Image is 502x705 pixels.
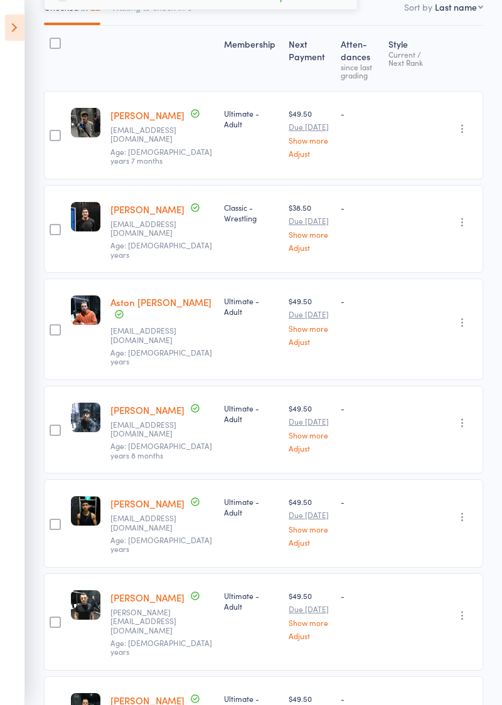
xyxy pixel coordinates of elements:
small: Christoforoaalec@gmail.com [110,420,192,438]
div: Ultimate - Adult [224,403,279,424]
a: Adjust [289,337,331,346]
a: Aston [PERSON_NAME] [110,295,211,309]
div: Ultimate - Adult [224,295,279,317]
a: [PERSON_NAME] [110,203,184,216]
a: [PERSON_NAME] [110,591,184,604]
img: image1745912312.png [71,295,100,325]
a: Show more [289,230,331,238]
small: wikangsti@gmail.com [110,514,192,532]
div: since last grading [341,63,378,79]
a: Show more [289,324,331,332]
div: Classic - Wrestling [224,202,279,223]
a: [PERSON_NAME] [110,403,184,416]
div: $49.50 [289,403,331,452]
div: $49.50 [289,108,331,157]
small: Aston.chambers2002@gmail.com [110,326,192,344]
small: lonnybee@hotmail.com [110,220,192,238]
span: Age: [DEMOGRAPHIC_DATA] years [110,534,212,554]
div: $49.50 [289,295,331,345]
a: Show more [289,136,331,144]
div: Ultimate - Adult [224,108,279,129]
div: Last name [435,1,477,13]
a: Show more [289,525,331,533]
div: Atten­dances [336,31,383,85]
div: - [341,295,378,306]
small: agia81@hotmail.com [110,125,192,144]
a: Adjust [289,444,331,452]
a: Adjust [289,632,331,640]
div: Next Payment [284,31,336,85]
a: Adjust [289,243,331,252]
small: Due [DATE] [289,310,331,319]
div: - [341,202,378,213]
span: Age: [DEMOGRAPHIC_DATA] years 8 months [110,440,212,460]
div: - [341,403,378,413]
small: Jonathoninati@hotmail.com [110,608,192,635]
div: Ultimate - Adult [224,590,279,612]
small: Due [DATE] [289,417,331,426]
div: - [341,590,378,601]
div: Current / Next Rank [388,50,432,66]
small: Due [DATE] [289,605,331,613]
span: Age: [DEMOGRAPHIC_DATA] years [110,347,212,366]
small: Due [DATE] [289,511,331,519]
a: Adjust [289,149,331,157]
span: Age: [DEMOGRAPHIC_DATA] years [110,637,212,657]
div: Ultimate - Adult [224,496,279,517]
small: Due [DATE] [289,122,331,131]
div: $49.50 [289,590,331,640]
label: Sort by [404,1,432,13]
a: Adjust [289,538,331,546]
div: - [341,693,378,704]
div: Membership [219,31,284,85]
a: [PERSON_NAME] [110,497,184,510]
img: image1746000093.png [71,590,100,620]
small: Due [DATE] [289,216,331,225]
a: Show more [289,618,331,627]
div: - [341,108,378,119]
img: image1747728219.png [71,496,100,526]
span: Age: [DEMOGRAPHIC_DATA] years [110,240,212,259]
div: $49.50 [289,496,331,546]
div: $38.50 [289,202,331,252]
img: image1745913820.png [71,202,100,231]
a: Show more [289,431,331,439]
img: image1745826218.png [71,108,100,137]
span: Age: [DEMOGRAPHIC_DATA] years 7 months [110,146,212,166]
img: image1756712530.png [71,403,100,432]
div: Style [383,31,437,85]
a: [PERSON_NAME] [110,109,184,122]
div: - [341,496,378,507]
